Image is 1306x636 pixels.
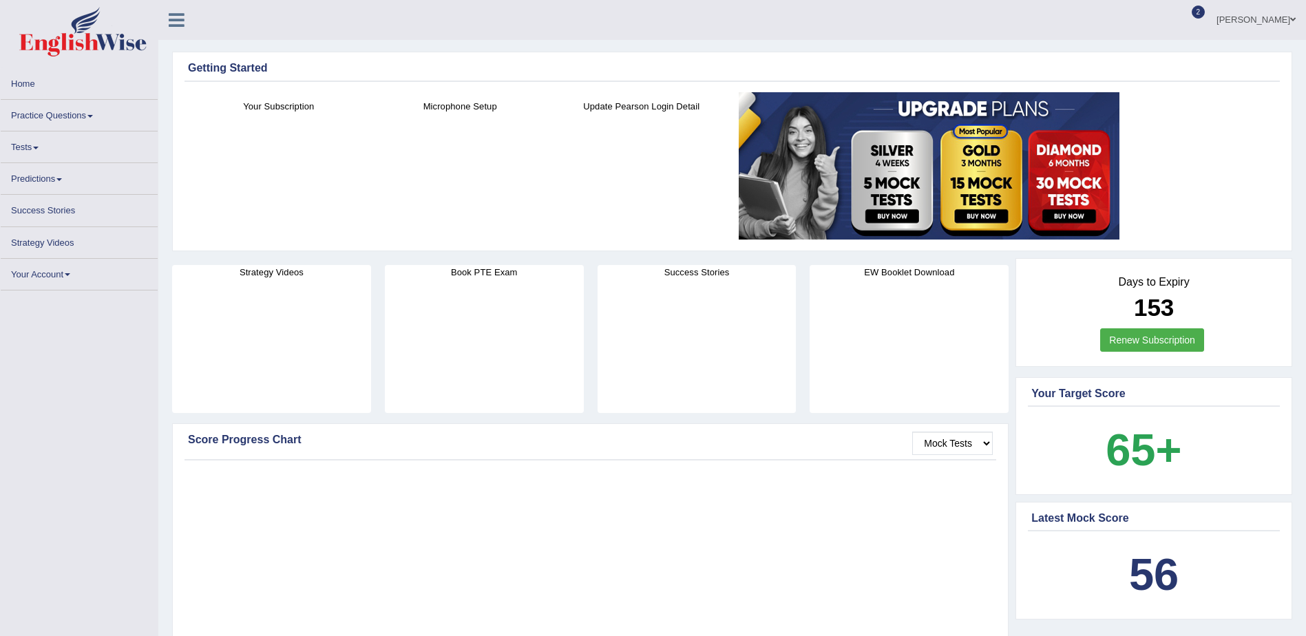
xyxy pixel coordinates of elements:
b: 65+ [1106,425,1181,475]
h4: Your Subscription [195,99,362,114]
h4: EW Booklet Download [810,265,1009,279]
div: Latest Mock Score [1031,510,1276,527]
a: Practice Questions [1,100,158,127]
div: Score Progress Chart [188,432,993,448]
a: Success Stories [1,195,158,222]
a: Renew Subscription [1100,328,1204,352]
a: Home [1,68,158,95]
h4: Strategy Videos [172,265,371,279]
a: Strategy Videos [1,227,158,254]
span: 2 [1192,6,1205,19]
h4: Days to Expiry [1031,276,1276,288]
div: Your Target Score [1031,385,1276,402]
div: Getting Started [188,60,1276,76]
b: 153 [1134,294,1174,321]
a: Your Account [1,259,158,286]
h4: Update Pearson Login Detail [558,99,725,114]
h4: Success Stories [598,265,797,279]
b: 56 [1129,549,1179,600]
a: Predictions [1,163,158,190]
a: Tests [1,131,158,158]
h4: Book PTE Exam [385,265,584,279]
h4: Microphone Setup [376,99,543,114]
img: small5.jpg [739,92,1119,240]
